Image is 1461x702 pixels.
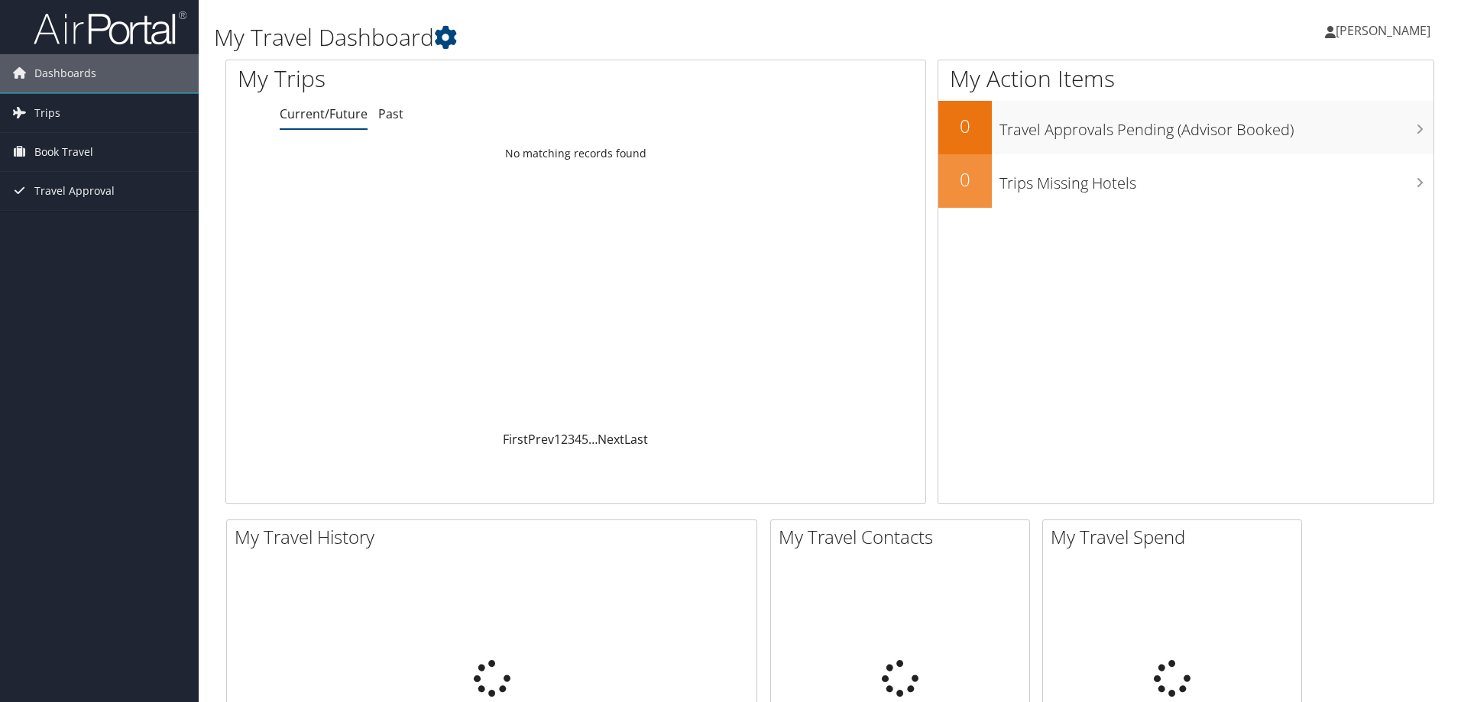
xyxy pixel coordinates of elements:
[1325,8,1446,53] a: [PERSON_NAME]
[575,431,581,448] a: 4
[938,63,1433,95] h1: My Action Items
[34,54,96,92] span: Dashboards
[779,524,1029,550] h2: My Travel Contacts
[1051,524,1301,550] h2: My Travel Spend
[938,113,992,139] h2: 0
[235,524,756,550] h2: My Travel History
[938,101,1433,154] a: 0Travel Approvals Pending (Advisor Booked)
[34,94,60,132] span: Trips
[624,431,648,448] a: Last
[34,172,115,210] span: Travel Approval
[378,105,403,122] a: Past
[503,431,528,448] a: First
[568,431,575,448] a: 3
[226,140,925,167] td: No matching records found
[938,167,992,192] h2: 0
[938,154,1433,208] a: 0Trips Missing Hotels
[238,63,623,95] h1: My Trips
[598,431,624,448] a: Next
[1336,22,1430,39] span: [PERSON_NAME]
[999,165,1433,194] h3: Trips Missing Hotels
[561,431,568,448] a: 2
[280,105,368,122] a: Current/Future
[554,431,561,448] a: 1
[528,431,554,448] a: Prev
[581,431,588,448] a: 5
[214,21,1035,53] h1: My Travel Dashboard
[34,133,93,171] span: Book Travel
[999,112,1433,141] h3: Travel Approvals Pending (Advisor Booked)
[34,10,186,46] img: airportal-logo.png
[588,431,598,448] span: …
